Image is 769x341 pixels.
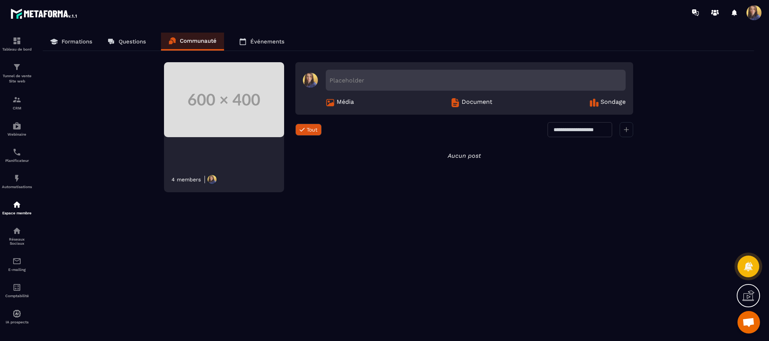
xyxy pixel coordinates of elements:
a: Formations [43,33,100,51]
p: IA prospects [2,320,32,324]
p: Planificateur [2,159,32,163]
img: formation [12,63,21,72]
i: Aucun post [448,152,481,159]
p: Comptabilité [2,294,32,298]
p: Automatisations [2,185,32,189]
img: logo [11,7,78,20]
span: Document [462,98,492,107]
img: Community background [164,62,284,137]
p: Webinaire [2,132,32,136]
p: Tunnel de vente Site web [2,73,32,84]
a: formationformationTableau de bord [2,31,32,57]
div: Placeholder [326,70,626,91]
img: automations [12,200,21,209]
p: E-mailing [2,268,32,272]
a: automationsautomationsAutomatisations [2,168,32,194]
p: Réseaux Sociaux [2,237,32,245]
img: social-network [12,226,21,235]
span: Média [337,98,354,107]
a: automationsautomationsWebinaire [2,116,32,142]
p: Tableau de bord [2,47,32,51]
a: Événements [232,33,292,51]
img: automations [12,174,21,183]
span: Tout [307,127,318,133]
img: https://production-metaforma-bucket.s3.fr-par.scw.cloud/production-metaforma-bucket/users/July202... [207,174,217,185]
p: Espace membre [2,211,32,215]
a: accountantaccountantComptabilité [2,277,32,304]
div: 4 members [172,176,201,182]
a: schedulerschedulerPlanificateur [2,142,32,168]
p: CRM [2,106,32,110]
a: formationformationTunnel de vente Site web [2,57,32,90]
a: automationsautomationsEspace membre [2,194,32,221]
span: Sondage [600,98,626,107]
img: formation [12,95,21,104]
a: formationformationCRM [2,90,32,116]
p: Communauté [180,37,217,44]
p: Événements [250,38,284,45]
img: scheduler [12,148,21,157]
img: automations [12,309,21,318]
a: Questions [100,33,153,51]
p: Questions [119,38,146,45]
a: Ouvrir le chat [737,311,760,334]
img: accountant [12,283,21,292]
img: formation [12,36,21,45]
a: social-networksocial-networkRéseaux Sociaux [2,221,32,251]
img: email [12,257,21,266]
img: automations [12,121,21,130]
p: Formations [62,38,92,45]
a: emailemailE-mailing [2,251,32,277]
a: Communauté [161,33,224,51]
